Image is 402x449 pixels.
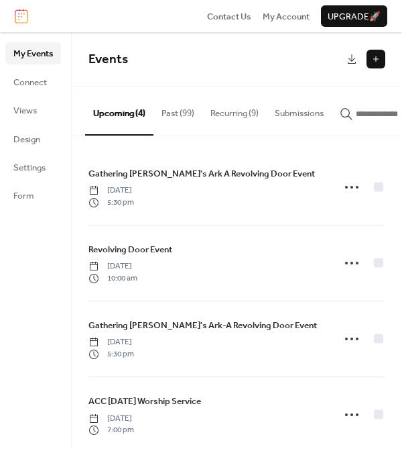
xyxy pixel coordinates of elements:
span: [DATE] [88,336,134,348]
button: Past (99) [153,87,202,134]
span: [DATE] [88,260,137,272]
span: Gathering [PERSON_NAME]'s Ark A Revolving Door Event [88,167,315,181]
a: My Events [5,42,61,64]
span: Events [88,47,128,72]
span: Upgrade 🚀 [328,10,381,23]
span: Connect [13,76,47,89]
a: Design [5,128,61,150]
span: Revolving Door Event [88,243,172,256]
span: Contact Us [207,10,251,23]
span: 5:30 pm [88,348,134,360]
a: Views [5,99,61,121]
img: logo [15,9,28,23]
span: Views [13,104,37,117]
a: Gathering [PERSON_NAME]'s Ark-A Revolving Door Event [88,318,317,333]
span: My Events [13,47,53,60]
a: Form [5,185,61,206]
span: 10:00 am [88,272,137,285]
button: Upgrade🚀 [321,5,387,27]
span: Settings [13,161,46,174]
a: Contact Us [207,9,251,23]
span: [DATE] [88,185,134,197]
span: Gathering [PERSON_NAME]'s Ark-A Revolving Door Event [88,319,317,332]
span: Form [13,189,34,203]
span: My Account [263,10,310,23]
a: My Account [263,9,310,23]
span: 7:00 pm [88,424,134,436]
span: Design [13,133,40,146]
a: Revolving Door Event [88,242,172,257]
button: Upcoming (4) [85,87,153,135]
a: ACC [DATE] Worship Service [88,394,201,409]
a: Gathering [PERSON_NAME]'s Ark A Revolving Door Event [88,166,315,181]
span: 5:30 pm [88,197,134,209]
span: [DATE] [88,413,134,425]
button: Submissions [267,87,332,134]
a: Connect [5,71,61,93]
a: Settings [5,156,61,178]
button: Recurring (9) [202,87,267,134]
